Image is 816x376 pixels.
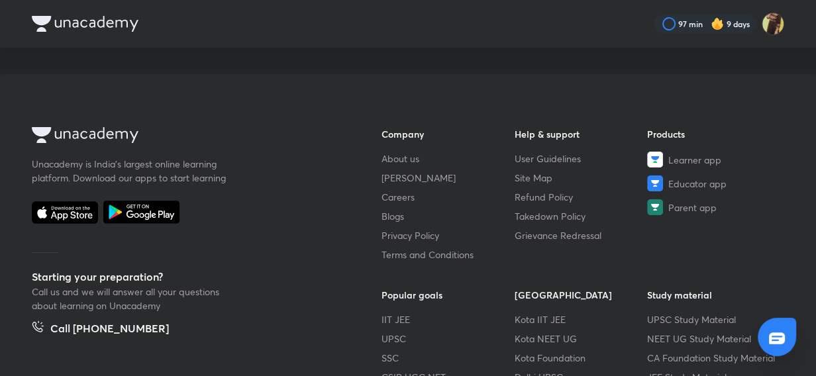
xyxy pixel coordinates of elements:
[668,153,721,167] span: Learner app
[32,127,339,146] a: Company Logo
[668,201,717,214] span: Parent app
[515,209,648,223] a: Takedown Policy
[382,351,515,365] a: SSC
[50,320,169,339] h5: Call [PHONE_NUMBER]
[647,175,663,191] img: Educator app
[32,127,138,143] img: Company Logo
[647,152,780,167] a: Learner app
[647,288,780,302] h6: Study material
[382,190,515,204] a: Careers
[382,312,515,326] a: IIT JEE
[382,288,515,302] h6: Popular goals
[32,320,169,339] a: Call [PHONE_NUMBER]
[382,209,515,223] a: Blogs
[32,157,230,185] p: Unacademy is India’s largest online learning platform. Download our apps to start learning
[382,332,515,346] a: UPSC
[515,312,648,326] a: Kota IIT JEE
[647,312,780,326] a: UPSC Study Material
[647,199,780,215] a: Parent app
[32,16,138,32] img: Company Logo
[382,152,515,165] a: About us
[515,152,648,165] a: User Guidelines
[515,127,648,141] h6: Help & support
[32,269,339,285] h5: Starting your preparation?
[515,171,648,185] a: Site Map
[647,127,780,141] h6: Products
[711,17,724,30] img: streak
[668,177,727,191] span: Educator app
[647,152,663,167] img: Learner app
[647,332,780,346] a: NEET UG Study Material
[515,351,648,365] a: Kota Foundation
[382,228,515,242] a: Privacy Policy
[515,228,648,242] a: Grievance Redressal
[382,190,415,204] span: Careers
[647,175,780,191] a: Educator app
[515,332,648,346] a: Kota NEET UG
[32,285,230,312] p: Call us and we will answer all your questions about learning on Unacademy
[647,199,663,215] img: Parent app
[382,248,515,261] a: Terms and Conditions
[515,288,648,302] h6: [GEOGRAPHIC_DATA]
[382,127,515,141] h6: Company
[762,13,784,35] img: Uma Kumari Rajput
[382,171,515,185] a: [PERSON_NAME]
[647,351,780,365] a: CA Foundation Study Material
[515,190,648,204] a: Refund Policy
